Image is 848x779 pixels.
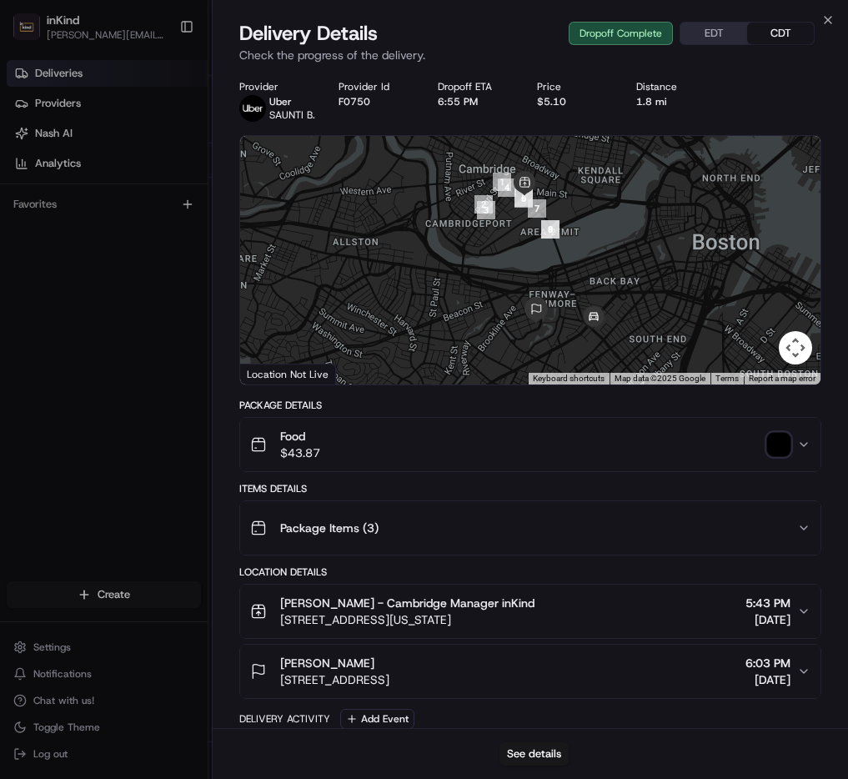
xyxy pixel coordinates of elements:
[239,712,330,726] div: Delivery Activity
[499,742,569,766] button: See details
[636,95,722,108] div: 1.8 mi
[269,108,315,122] span: SAUNTI B.
[240,364,336,384] div: Location Not Live
[280,520,379,536] span: Package Items ( 3 )
[680,23,747,44] button: EDT
[240,418,820,471] button: Food$43.87photo_proof_of_delivery image
[438,95,524,108] div: 6:55 PM
[537,95,623,108] div: $5.10
[280,445,320,461] span: $43.87
[118,368,202,381] a: Powered byPylon
[615,374,705,383] span: Map data ©2025 Google
[134,321,274,351] a: 💻API Documentation
[339,80,424,93] div: Provider Id
[280,655,374,671] span: [PERSON_NAME]
[17,329,30,343] div: 📗
[57,159,273,176] div: Start new chat
[474,195,493,214] div: 2
[239,47,821,63] p: Check the progress of the delivery.
[148,259,182,272] span: [DATE]
[244,363,299,384] a: Open this area in Google Maps (opens a new window)
[498,178,516,197] div: 4
[239,80,325,93] div: Provider
[745,611,790,628] span: [DATE]
[17,17,50,50] img: Nash
[280,671,389,688] span: [STREET_ADDRESS]
[537,80,623,93] div: Price
[258,214,304,234] button: See all
[17,217,112,230] div: Past conversations
[514,188,533,207] div: 6
[280,595,534,611] span: [PERSON_NAME] - Cambridge Manager inKind
[52,259,135,272] span: [PERSON_NAME]
[767,433,790,456] img: photo_proof_of_delivery image
[33,259,47,273] img: 1736555255976-a54dd68f-1ca7-489b-9aae-adbdc363a1c4
[533,373,605,384] button: Keyboard shortcuts
[138,259,144,272] span: •
[745,595,790,611] span: 5:43 PM
[239,565,821,579] div: Location Details
[17,67,304,93] p: Welcome 👋
[240,585,820,638] button: [PERSON_NAME] - Cambridge Manager inKind[STREET_ADDRESS][US_STATE]5:43 PM[DATE]
[10,321,134,351] a: 📗Knowledge Base
[477,201,495,219] div: 3
[17,159,47,189] img: 1736555255976-a54dd68f-1ca7-489b-9aae-adbdc363a1c4
[528,199,546,218] div: 7
[240,645,820,698] button: [PERSON_NAME][STREET_ADDRESS]6:03 PM[DATE]
[158,328,268,344] span: API Documentation
[239,20,378,47] span: Delivery Details
[715,374,739,383] a: Terms (opens in new tab)
[339,95,370,108] button: F0750
[493,173,511,191] div: 1
[244,363,299,384] img: Google
[269,95,292,108] span: Uber
[280,428,320,445] span: Food
[340,709,414,729] button: Add Event
[141,329,154,343] div: 💻
[747,23,814,44] button: CDT
[57,176,211,189] div: We're available if you need us!
[745,671,790,688] span: [DATE]
[636,80,722,93] div: Distance
[280,611,534,628] span: [STREET_ADDRESS][US_STATE]
[239,95,266,122] img: uber-new-logo.jpeg
[33,328,128,344] span: Knowledge Base
[284,164,304,184] button: Start new chat
[239,482,821,495] div: Items Details
[43,108,275,125] input: Clear
[17,243,43,269] img: Rod Prestosa
[541,220,559,239] div: 9
[166,369,202,381] span: Pylon
[240,501,820,555] button: Package Items (3)
[438,80,524,93] div: Dropoff ETA
[779,331,812,364] button: Map camera controls
[745,655,790,671] span: 6:03 PM
[749,374,815,383] a: Report a map error
[239,399,821,412] div: Package Details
